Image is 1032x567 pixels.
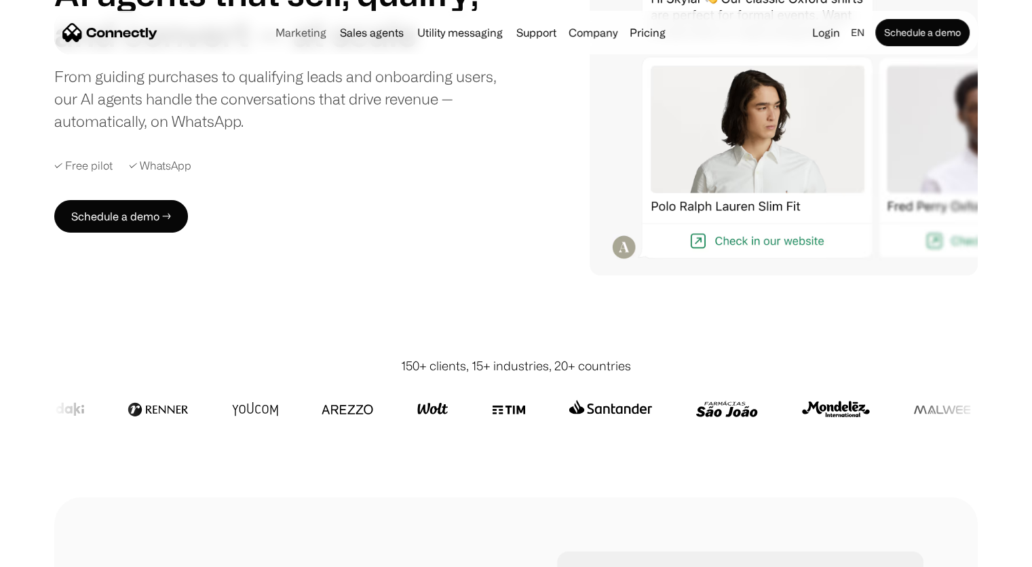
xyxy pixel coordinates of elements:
[54,159,113,172] div: ✓ Free pilot
[807,23,845,42] a: Login
[401,357,631,375] div: 150+ clients, 15+ industries, 20+ countries
[845,23,873,42] div: en
[624,27,671,38] a: Pricing
[335,27,409,38] a: Sales agents
[129,159,191,172] div: ✓ WhatsApp
[569,23,617,42] div: Company
[54,200,188,233] a: Schedule a demo →
[54,65,499,132] div: From guiding purchases to qualifying leads and onboarding users, our AI agents handle the convers...
[62,22,157,43] a: home
[511,27,562,38] a: Support
[851,23,864,42] div: en
[14,542,81,562] aside: Language selected: English
[412,27,508,38] a: Utility messaging
[27,543,81,562] ul: Language list
[875,19,970,46] a: Schedule a demo
[270,27,332,38] a: Marketing
[565,23,622,42] div: Company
